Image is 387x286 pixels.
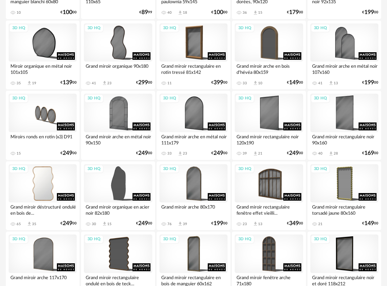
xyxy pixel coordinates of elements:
[9,235,28,244] div: 3D HQ
[9,132,77,147] div: Miroirs ronds en rotin (x3) D91
[160,235,179,244] div: 3D HQ
[258,222,262,226] div: 13
[183,10,187,15] div: 18
[318,81,323,85] div: 41
[84,62,152,76] div: Grand miroir organique 90x180
[63,221,72,226] span: 249
[160,24,179,33] div: 3D HQ
[310,62,378,76] div: Grand miroir arche en métal noir 107x160
[334,151,338,156] div: 28
[63,10,72,15] span: 100
[253,10,258,15] span: Download icon
[183,151,187,156] div: 23
[307,21,381,90] a: 3D HQ Grand miroir arche en métal noir 107x160 41 Download icon 13 €19900
[364,151,374,156] span: 169
[92,81,96,85] div: 41
[6,91,80,160] a: 3D HQ Miroirs ronds en rotin (x3) D91 15 €24900
[307,161,381,231] a: 3D HQ Grand miroir rectangulaire torsadé jaune 80x160 21 €14900
[159,202,228,217] div: Grand miroir arche 80x170
[362,151,378,156] div: € 00
[289,221,299,226] span: 349
[160,165,179,174] div: 3D HQ
[141,10,148,15] span: 89
[211,10,228,15] div: € 00
[211,80,228,85] div: € 00
[243,151,247,156] div: 39
[310,132,378,147] div: Grand miroir rectangulaire noir 90x160
[84,24,104,33] div: 3D HQ
[32,222,36,226] div: 35
[213,80,223,85] span: 399
[84,202,152,217] div: Grand miroir organique en acier noir 82x180
[213,10,223,15] span: 100
[107,222,112,226] div: 15
[243,222,247,226] div: 23
[235,235,255,244] div: 3D HQ
[211,221,228,226] div: € 00
[138,221,148,226] span: 249
[17,222,21,226] div: 65
[362,10,378,15] div: € 00
[9,94,28,103] div: 3D HQ
[9,24,28,33] div: 3D HQ
[136,221,152,226] div: € 00
[32,81,36,85] div: 19
[9,62,77,76] div: Miroir organique en métal noir 101x105
[311,24,330,33] div: 3D HQ
[81,91,155,160] a: 3D HQ Grand miroir arche en métal noir 90x150 €24900
[159,62,228,76] div: Grand miroir rectangulaire en rotin tressé 81x142
[289,80,299,85] span: 149
[235,62,303,76] div: Grand miroir arche en bois d'hévéa 80x159
[258,81,262,85] div: 10
[17,151,21,156] div: 15
[232,21,306,90] a: 3D HQ Grand miroir arche en bois d'hévéa 80x159 33 Download icon 10 €14900
[63,151,72,156] span: 249
[17,10,21,15] div: 10
[235,202,303,217] div: Grand miroir rectangulaire fenêtre effet vieilli...
[81,161,155,231] a: 3D HQ Grand miroir organique en acier noir 82x180 30 Download icon 15 €24900
[362,221,378,226] div: € 00
[364,80,374,85] span: 199
[27,221,32,227] span: Download icon
[289,151,299,156] span: 249
[258,10,262,15] div: 15
[60,221,77,226] div: € 00
[60,151,77,156] div: € 00
[81,21,155,90] a: 3D HQ Grand miroir organique 90x180 41 Download icon 23 €29900
[310,202,378,217] div: Grand miroir rectangulaire torsadé jaune 80x160
[328,80,334,86] span: Download icon
[177,10,183,15] span: Download icon
[235,24,255,33] div: 3D HQ
[107,81,112,85] div: 23
[235,132,303,147] div: Grand miroir rectangulaire noir 120x190
[60,80,77,85] div: € 00
[243,81,247,85] div: 33
[364,221,374,226] span: 149
[102,221,107,227] span: Download icon
[253,221,258,227] span: Download icon
[311,235,330,244] div: 3D HQ
[311,94,330,103] div: 3D HQ
[213,221,223,226] span: 199
[232,91,306,160] a: 3D HQ Grand miroir rectangulaire noir 120x190 39 Download icon 21 €24900
[253,80,258,86] span: Download icon
[167,81,172,85] div: 11
[27,80,32,86] span: Download icon
[6,21,80,90] a: 3D HQ Miroir organique en métal noir 101x105 35 Download icon 19 €13900
[6,161,80,231] a: 3D HQ Grand miroir déstructuré ondulé en bois de... 65 Download icon 35 €24900
[243,10,247,15] div: 36
[157,21,230,90] a: 3D HQ Grand miroir rectangulaire en rotin tressé 81x142 11 €39900
[102,80,107,86] span: Download icon
[235,94,255,103] div: 3D HQ
[253,151,258,156] span: Download icon
[328,151,334,156] span: Download icon
[60,10,77,15] div: € 00
[287,10,303,15] div: € 00
[183,222,187,226] div: 39
[287,221,303,226] div: € 00
[167,10,172,15] div: 40
[92,222,96,226] div: 30
[289,10,299,15] span: 179
[334,81,338,85] div: 13
[63,80,72,85] span: 139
